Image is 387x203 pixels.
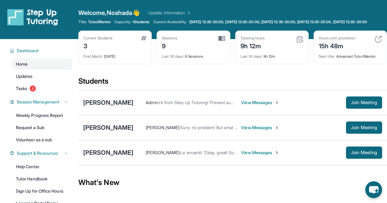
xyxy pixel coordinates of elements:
div: 9 [162,41,177,50]
span: 2 [30,85,36,92]
div: Students [78,76,387,90]
span: Join Meeting [351,151,377,154]
div: 9 Sessions [162,50,225,59]
span: Last 30 days : [162,54,184,59]
span: Session Management [17,99,59,105]
img: card [374,36,382,43]
div: [DATE] [84,50,147,59]
a: Sign Up for Office Hours [12,186,72,197]
img: Chevron-Right [274,150,279,155]
div: Hours until promotion [319,36,355,41]
div: [PERSON_NAME] [83,148,133,157]
span: Tutor/Mentor [88,20,111,24]
div: 9h 12m [240,41,265,50]
img: Chevron-Right [274,125,279,130]
img: card [218,36,225,41]
button: Join Meeting [346,121,382,134]
a: Tutor Handbook [12,173,72,184]
div: 9h 12m [240,50,303,59]
a: Tasks2 [12,83,72,94]
a: Volunteer as a sub [12,134,72,145]
img: Chevron-Right [274,100,279,105]
span: Join Meeting [351,101,377,104]
div: Tutoring hours [240,36,265,41]
div: Advanced Tutor/Mentor [319,50,382,59]
a: Weekly Progress Report [12,110,72,121]
span: Title: [78,20,87,24]
a: Help Center [12,161,72,172]
a: [DATE] 12:30-20:00, [DATE] 12:30-20:00, [DATE] 12:30-20:00, [DATE] 12:30-20:00, [DATE] 12:30-20:00 [188,20,368,24]
div: Sessions [162,36,177,41]
span: [PERSON_NAME] : [146,125,180,130]
button: Dashboard [14,48,69,54]
span: Support & Resources [17,150,58,156]
span: Current Availability: [153,20,187,24]
span: View Messages [241,125,279,131]
span: View Messages [241,150,279,156]
button: chat-button [365,181,382,198]
div: 15h 48m [319,41,355,50]
span: First Match : [84,54,103,59]
button: Session Management [14,99,69,105]
span: Join Meeting [351,126,377,129]
button: Join Meeting [346,96,382,109]
button: Join Meeting [346,147,382,159]
span: Home [16,61,28,67]
div: What's New [78,169,387,196]
span: Last 30 days : [240,54,262,59]
span: Sure, no problem! But what about if we do it early in the morning [DATE] 7:30–8:30am, EST. [180,125,357,130]
img: card [141,36,147,41]
span: Updates [16,73,33,79]
div: [PERSON_NAME] [83,123,133,132]
span: Capacity: [114,20,131,24]
span: 1 Students [132,20,150,24]
a: Request a Sub [12,122,72,133]
span: View Messages [241,100,279,106]
span: [DATE] 12:30-20:00, [DATE] 12:30-20:00, [DATE] 12:30-20:00, [DATE] 12:30-20:00, [DATE] 12:30-20:00 [189,20,367,24]
a: Home [12,59,72,70]
span: Admin : [146,100,159,105]
span: [PERSON_NAME] : [146,150,180,155]
span: Welcome, Noshada 👋 [78,9,140,17]
div: [PERSON_NAME] [83,98,133,107]
span: Tasks [16,85,27,92]
div: 3 [84,41,113,50]
span: Next title : [319,54,335,59]
button: Support & Resources [14,150,69,156]
a: Updates [12,71,72,82]
div: Current Students [84,36,113,41]
img: card [296,36,303,43]
img: Chevron Right [185,10,191,16]
img: logo [7,9,58,26]
a: Update Information [148,10,191,16]
span: Dashboard [17,48,39,54]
